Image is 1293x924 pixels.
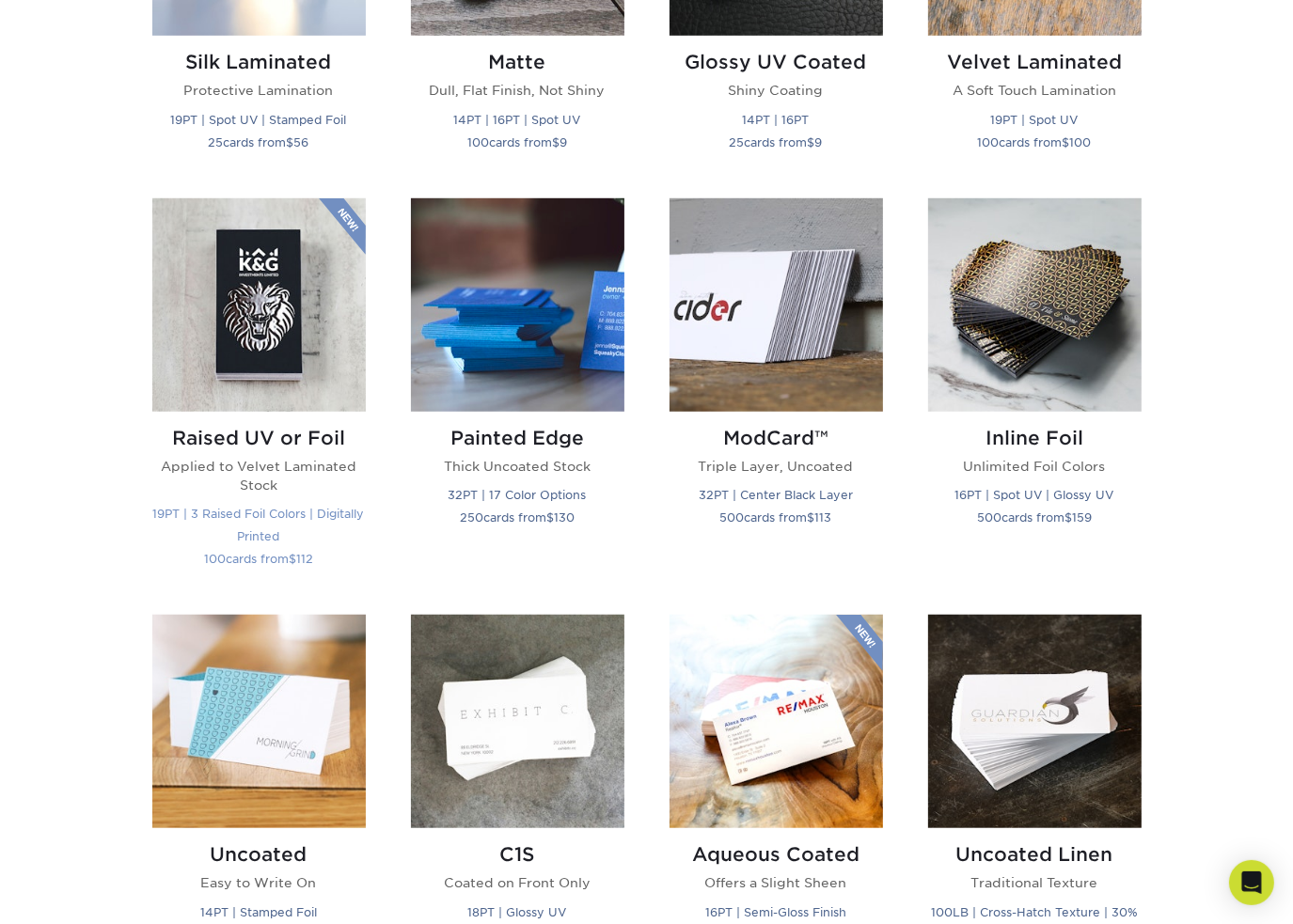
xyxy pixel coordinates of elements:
[815,510,832,525] span: 113
[460,510,483,525] span: 250
[5,867,160,917] iframe: Google Customer Reviews
[730,135,745,149] span: 25
[152,81,366,100] p: Protective Lamination
[670,198,883,412] img: ModCard™ Business Cards
[705,905,846,919] small: 16PT | Semi-Gloss Finish
[730,135,823,149] small: cards from
[928,615,1142,828] img: Uncoated Linen Business Cards
[978,135,1000,149] span: 100
[152,198,366,593] a: Raised UV or Foil Business Cards Raised UV or Foil Applied to Velvet Laminated Stock 19PT | 3 Rai...
[670,615,883,828] img: Aqueous Coated Business Cards
[1063,135,1070,149] span: $
[411,81,624,100] p: Dull, Flat Finish, Not Shiny
[815,135,823,149] span: 9
[287,135,294,149] span: $
[1070,135,1092,149] span: 100
[977,510,1001,525] span: 500
[554,510,575,525] span: 130
[209,135,309,149] small: cards from
[552,135,560,149] span: $
[319,198,366,255] img: New Product
[1064,510,1072,525] span: $
[468,905,567,919] small: 18PT | Glossy UV
[209,135,224,149] span: 25
[978,135,1092,149] small: cards from
[928,873,1142,892] p: Traditional Texture
[152,51,366,73] h2: Silk Laminated
[670,457,883,476] p: Triple Layer, Uncoated
[296,552,313,566] span: 112
[720,510,832,525] small: cards from
[467,135,567,149] small: cards from
[204,552,226,566] span: 100
[928,81,1142,100] p: A Soft Touch Lamination
[670,843,883,866] h2: Aqueous Coated
[928,457,1142,476] p: Unlimited Foil Colors
[411,615,624,828] img: C1S Business Cards
[411,198,624,593] a: Painted Edge Business Cards Painted Edge Thick Uncoated Stock 32PT | 17 Color Options 250cards fr...
[153,507,365,543] small: 19PT | 3 Raised Foil Colors | Digitally Printed
[152,427,366,449] h2: Raised UV or Foil
[560,135,567,149] span: 9
[152,843,366,866] h2: Uncoated
[454,113,581,127] small: 14PT | 16PT | Spot UV
[955,488,1114,502] small: 16PT | Spot UV | Glossy UV
[836,615,883,671] img: New Product
[411,51,624,73] h2: Matte
[991,113,1079,127] small: 19PT | Spot UV
[152,873,366,892] p: Easy to Write On
[928,51,1142,73] h2: Velvet Laminated
[294,135,309,149] span: 56
[670,81,883,100] p: Shiny Coating
[411,198,624,412] img: Painted Edge Business Cards
[152,198,366,412] img: Raised UV or Foil Business Cards
[720,510,745,525] span: 500
[699,488,853,502] small: 32PT | Center Black Layer
[977,510,1092,525] small: cards from
[200,905,317,919] small: 14PT | Stamped Foil
[411,427,624,449] h2: Painted Edge
[546,510,554,525] span: $
[808,510,815,525] span: $
[808,135,815,149] span: $
[289,552,296,566] span: $
[670,427,883,449] h2: ModCard™
[460,510,575,525] small: cards from
[928,427,1142,449] h2: Inline Foil
[411,843,624,866] h2: C1S
[152,457,366,495] p: Applied to Velvet Laminated Stock
[670,873,883,892] p: Offers a Slight Sheen
[152,615,366,828] img: Uncoated Business Cards
[928,198,1142,593] a: Inline Foil Business Cards Inline Foil Unlimited Foil Colors 16PT | Spot UV | Glossy UV 500cards ...
[171,113,347,127] small: 19PT | Spot UV | Stamped Foil
[1072,510,1092,525] span: 159
[670,51,883,73] h2: Glossy UV Coated
[928,843,1142,866] h2: Uncoated Linen
[670,198,883,593] a: ModCard™ Business Cards ModCard™ Triple Layer, Uncoated 32PT | Center Black Layer 500cards from$113
[204,552,313,566] small: cards from
[449,488,587,502] small: 32PT | 17 Color Options
[1229,860,1274,905] div: Open Intercom Messenger
[928,198,1142,412] img: Inline Foil Business Cards
[411,873,624,892] p: Coated on Front Only
[411,457,624,476] p: Thick Uncoated Stock
[467,135,489,149] span: 100
[743,113,810,127] small: 14PT | 16PT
